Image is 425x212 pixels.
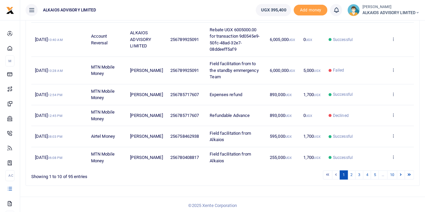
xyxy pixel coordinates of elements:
[91,34,108,45] span: Account Reversal
[170,113,199,118] span: 256785717607
[294,7,327,12] a: Add money
[5,170,14,181] li: Ac
[210,27,260,52] span: Rebate UGX 6005000.00 for transaction 9d0545e9-50fc-48ad-32e7-08ddeeff5af9
[48,38,63,42] small: 10:40 AM
[306,38,312,42] small: UGX
[130,134,163,139] span: [PERSON_NAME]
[303,37,312,42] span: 0
[130,113,163,118] span: [PERSON_NAME]
[35,155,62,160] span: [DATE]
[48,114,62,118] small: 12:45 PM
[303,134,321,139] span: 1,700
[303,68,321,73] span: 5,000
[270,155,292,160] span: 255,000
[314,69,320,73] small: UGX
[387,170,397,179] a: 10
[48,135,62,138] small: 08:03 PM
[314,93,320,97] small: UGX
[210,61,258,79] span: Field facilitation from to the standby emmergency Team
[40,7,99,13] span: ALKAIOS ADVISORY LIMITED
[285,93,292,97] small: UGX
[306,114,312,118] small: UGX
[5,55,14,67] li: M
[170,68,199,73] span: 256789925091
[333,133,353,139] span: Successful
[294,5,327,16] span: Add money
[347,170,355,179] a: 2
[333,67,344,73] span: Failed
[303,113,312,118] span: 0
[285,114,292,118] small: UGX
[170,134,199,139] span: 256758462938
[270,68,295,73] span: 6,000,000
[6,6,14,14] img: logo-small
[91,65,115,76] span: MTN Mobile Money
[333,37,353,43] span: Successful
[210,131,251,142] span: Field facilitation from Alkaios
[314,156,320,160] small: UGX
[130,155,163,160] span: [PERSON_NAME]
[210,92,242,97] span: Expenses refund
[371,170,379,179] a: 5
[91,152,115,163] span: MTN Mobile Money
[91,89,115,100] span: MTN Mobile Money
[270,37,295,42] span: 6,005,000
[35,68,62,73] span: [DATE]
[363,170,371,179] a: 4
[333,113,349,119] span: Declined
[347,4,420,16] a: profile-user [PERSON_NAME] ALKAIOS ADVISORY LIMITED
[261,7,286,13] span: UGX 395,400
[362,4,420,10] small: [PERSON_NAME]
[270,134,292,139] span: 595,000
[256,4,291,16] a: UGX 395,400
[6,7,14,12] a: logo-small logo-large logo-large
[31,170,188,180] div: Showing 1 to 10 of 95 entries
[35,134,62,139] span: [DATE]
[91,134,115,139] span: Airtel Money
[253,4,294,16] li: Wallet ballance
[210,152,251,163] span: Field facilitation from Alkaios
[285,135,292,138] small: UGX
[48,156,62,160] small: 06:08 PM
[130,68,163,73] span: [PERSON_NAME]
[35,92,62,97] span: [DATE]
[333,91,353,97] span: Successful
[91,110,115,121] span: MTN Mobile Money
[347,4,359,16] img: profile-user
[285,156,292,160] small: UGX
[303,92,321,97] span: 1,700
[48,93,62,97] small: 12:54 PM
[270,92,292,97] span: 893,000
[289,38,295,42] small: UGX
[270,113,292,118] span: 893,000
[35,113,62,118] span: [DATE]
[35,37,62,42] span: [DATE]
[303,155,321,160] span: 1,700
[340,170,348,179] a: 1
[48,69,63,73] small: 10:28 AM
[210,113,250,118] span: Refundable Advance
[314,135,320,138] small: UGX
[289,69,295,73] small: UGX
[362,10,420,16] span: ALKAIOS ADVISORY LIMITED
[355,170,363,179] a: 3
[130,30,151,48] span: ALKAIOS ADVISORY LIMITED
[170,92,199,97] span: 256785717607
[170,37,199,42] span: 256789925091
[170,155,199,160] span: 256780408817
[130,92,163,97] span: [PERSON_NAME]
[333,155,353,161] span: Successful
[294,5,327,16] li: Toup your wallet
